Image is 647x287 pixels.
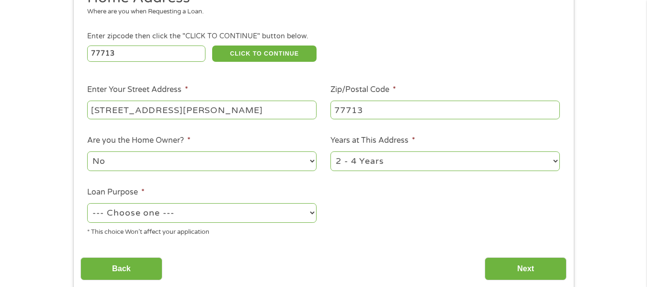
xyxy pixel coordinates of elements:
input: 1 Main Street [87,101,317,119]
label: Enter Your Street Address [87,85,188,95]
label: Years at This Address [330,136,415,146]
input: Back [80,257,162,281]
input: Next [485,257,567,281]
label: Are you the Home Owner? [87,136,191,146]
button: CLICK TO CONTINUE [212,46,317,62]
input: Enter Zipcode (e.g 01510) [87,46,205,62]
div: * This choice Won’t affect your application [87,224,317,237]
div: Enter zipcode then click the "CLICK TO CONTINUE" button below. [87,31,559,42]
label: Loan Purpose [87,187,145,197]
label: Zip/Postal Code [330,85,396,95]
div: Where are you when Requesting a Loan. [87,7,553,17]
